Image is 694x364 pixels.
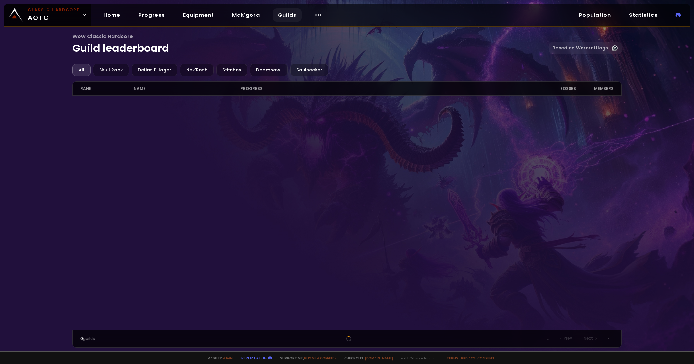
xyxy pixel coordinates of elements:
a: [DOMAIN_NAME] [365,356,393,360]
div: members [576,82,613,95]
a: Buy me a coffee [304,356,336,360]
div: name [134,82,240,95]
a: Home [98,8,125,22]
div: Doomhowl [250,64,288,76]
div: Defias Pillager [132,64,177,76]
span: v. d752d5 - production [397,356,436,360]
div: rank [80,82,134,95]
a: Consent [477,356,495,360]
a: Terms [446,356,458,360]
span: Next [584,336,593,341]
div: Stitches [216,64,247,76]
span: Checkout [340,356,393,360]
div: progress [240,82,534,95]
a: Based on Warcraftlogs [549,42,622,54]
div: Nek'Rosh [180,64,214,76]
div: Skull Rock [93,64,129,76]
span: Prev [564,336,572,341]
h1: Guild leaderboard [72,32,548,56]
a: Population [574,8,616,22]
a: Guilds [273,8,302,22]
img: Warcraftlog [612,45,618,51]
span: Support me, [276,356,336,360]
small: Classic Hardcore [28,7,80,13]
a: Classic HardcoreAOTC [4,4,91,26]
a: Statistics [624,8,663,22]
a: Privacy [461,356,475,360]
div: guilds [80,336,214,342]
div: Bosses [533,82,576,95]
span: Made by [204,356,233,360]
span: AOTC [28,7,80,23]
a: Mak'gora [227,8,265,22]
div: Soulseeker [290,64,328,76]
span: Wow Classic Hardcore [72,32,548,40]
a: Report a bug [241,355,267,360]
div: All [72,64,91,76]
span: 0 [80,336,83,341]
a: Equipment [178,8,219,22]
a: Progress [133,8,170,22]
a: a fan [223,356,233,360]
